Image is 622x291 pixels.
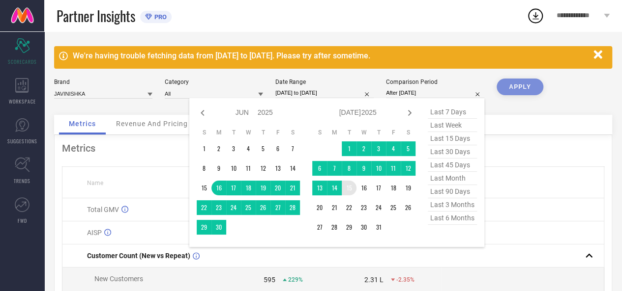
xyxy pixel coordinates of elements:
td: Thu Jun 12 2025 [256,161,270,176]
span: Total GMV [87,206,119,213]
span: last month [428,172,477,185]
td: Fri Jun 06 2025 [270,141,285,156]
td: Fri Jul 18 2025 [386,181,401,195]
span: last 6 months [428,212,477,225]
td: Wed Jun 11 2025 [241,161,256,176]
td: Tue Jul 08 2025 [342,161,356,176]
td: Wed Jun 25 2025 [241,200,256,215]
td: Mon Jun 23 2025 [211,200,226,215]
div: Open download list [527,7,544,25]
div: Category [165,79,263,85]
td: Wed Jul 16 2025 [356,181,371,195]
td: Sun Jun 15 2025 [197,181,211,195]
td: Thu Jul 31 2025 [371,220,386,235]
span: New Customers [94,275,143,283]
td: Sat Jun 14 2025 [285,161,300,176]
span: last 7 days [428,106,477,119]
span: last 45 days [428,159,477,172]
th: Thursday [256,129,270,136]
td: Thu Jul 10 2025 [371,161,386,176]
td: Sun Jul 27 2025 [312,220,327,235]
input: Select date range [275,88,374,98]
th: Sunday [312,129,327,136]
span: Partner Insights [57,6,135,26]
span: last 90 days [428,185,477,198]
td: Tue Jul 29 2025 [342,220,356,235]
td: Sat Jun 28 2025 [285,200,300,215]
td: Wed Jul 09 2025 [356,161,371,176]
th: Tuesday [226,129,241,136]
th: Tuesday [342,129,356,136]
td: Sat Jun 21 2025 [285,181,300,195]
input: Select comparison period [386,88,484,98]
span: last week [428,119,477,132]
span: AISP [87,229,102,237]
td: Wed Jun 18 2025 [241,181,256,195]
span: SCORECARDS [8,58,37,65]
td: Wed Jul 02 2025 [356,141,371,156]
th: Wednesday [356,129,371,136]
span: last 3 months [428,198,477,212]
td: Sun Jun 29 2025 [197,220,211,235]
td: Sun Jul 20 2025 [312,200,327,215]
td: Sat Jul 26 2025 [401,200,415,215]
td: Sun Jun 22 2025 [197,200,211,215]
th: Saturday [285,129,300,136]
td: Sat Jul 12 2025 [401,161,415,176]
span: SUGGESTIONS [7,137,37,145]
td: Tue Jul 22 2025 [342,200,356,215]
td: Thu Jun 05 2025 [256,141,270,156]
span: 229% [288,276,303,283]
span: PRO [152,13,167,21]
span: last 15 days [428,132,477,145]
td: Mon Jun 30 2025 [211,220,226,235]
td: Sun Jul 13 2025 [312,181,327,195]
div: 2.31 L [364,276,384,284]
span: Revenue And Pricing [116,120,188,128]
td: Wed Jul 30 2025 [356,220,371,235]
td: Mon Jul 07 2025 [327,161,342,176]
div: Date Range [275,79,374,85]
td: Fri Jul 04 2025 [386,141,401,156]
td: Mon Jun 16 2025 [211,181,226,195]
td: Tue Jun 17 2025 [226,181,241,195]
td: Tue Jun 03 2025 [226,141,241,156]
th: Friday [386,129,401,136]
th: Wednesday [241,129,256,136]
div: Previous month [197,107,208,119]
span: Customer Count (New vs Repeat) [87,252,190,260]
td: Wed Jun 04 2025 [241,141,256,156]
div: Brand [54,79,152,85]
td: Thu Jul 17 2025 [371,181,386,195]
td: Sat Jun 07 2025 [285,141,300,156]
div: Next month [404,107,415,119]
td: Thu Jul 24 2025 [371,200,386,215]
th: Monday [327,129,342,136]
td: Sun Jul 06 2025 [312,161,327,176]
td: Tue Jun 24 2025 [226,200,241,215]
span: TRENDS [14,177,30,185]
span: Name [87,180,103,186]
td: Fri Jun 20 2025 [270,181,285,195]
td: Wed Jul 23 2025 [356,200,371,215]
span: -2.35% [396,276,415,283]
th: Sunday [197,129,211,136]
td: Tue Jul 15 2025 [342,181,356,195]
td: Sat Jul 19 2025 [401,181,415,195]
td: Sun Jun 08 2025 [197,161,211,176]
div: 595 [264,276,275,284]
th: Friday [270,129,285,136]
td: Sat Jul 05 2025 [401,141,415,156]
td: Tue Jul 01 2025 [342,141,356,156]
div: Comparison Period [386,79,484,85]
td: Mon Jul 21 2025 [327,200,342,215]
td: Mon Jun 02 2025 [211,141,226,156]
div: We're having trouble fetching data from [DATE] to [DATE]. Please try after sometime. [73,51,589,60]
td: Tue Jun 10 2025 [226,161,241,176]
span: Metrics [69,120,96,128]
td: Thu Jul 03 2025 [371,141,386,156]
span: last 30 days [428,145,477,159]
th: Thursday [371,129,386,136]
div: Metrics [62,142,604,154]
span: FWD [18,217,27,224]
